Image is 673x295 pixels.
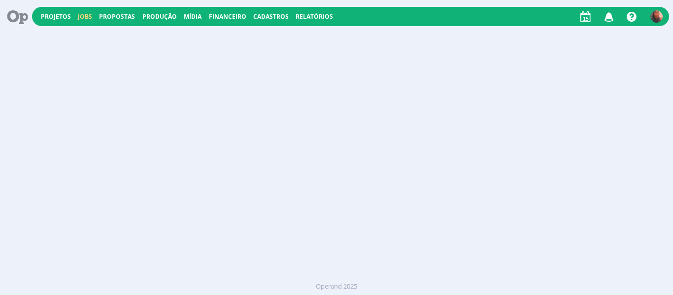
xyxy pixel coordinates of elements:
button: Financeiro [206,13,249,21]
a: Produção [142,12,177,21]
button: Produção [139,13,180,21]
img: C [650,10,663,23]
a: Propostas [99,12,135,21]
a: Jobs [78,12,92,21]
a: Projetos [41,12,71,21]
button: Projetos [38,13,74,21]
button: Relatórios [293,13,336,21]
button: Mídia [181,13,204,21]
a: Mídia [184,12,202,21]
a: Financeiro [209,12,246,21]
button: Cadastros [250,13,292,21]
button: Propostas [96,13,138,21]
span: Cadastros [253,12,289,21]
button: Jobs [75,13,95,21]
button: C [650,8,663,25]
a: Relatórios [296,12,333,21]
